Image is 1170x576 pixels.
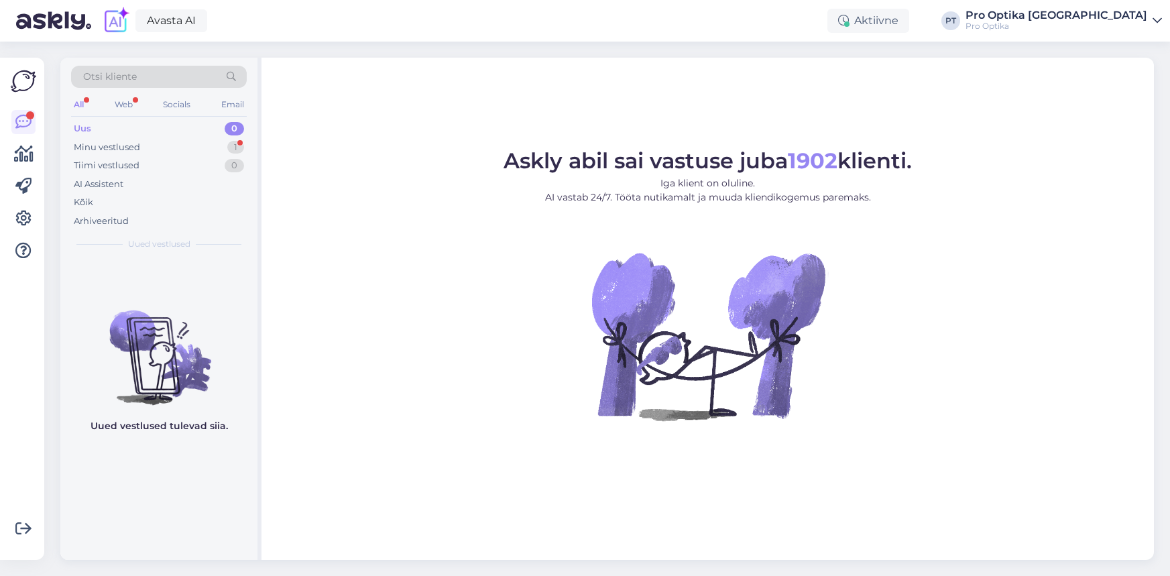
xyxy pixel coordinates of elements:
[102,7,130,35] img: explore-ai
[74,141,140,154] div: Minu vestlused
[74,178,123,191] div: AI Assistent
[225,122,244,135] div: 0
[504,148,912,174] span: Askly abil sai vastuse juba klienti.
[91,419,228,433] p: Uued vestlused tulevad siia.
[966,10,1147,21] div: Pro Optika [GEOGRAPHIC_DATA]
[112,96,135,113] div: Web
[74,196,93,209] div: Kõik
[160,96,193,113] div: Socials
[941,11,960,30] div: PT
[827,9,909,33] div: Aktiivne
[587,215,829,457] img: No Chat active
[966,10,1162,32] a: Pro Optika [GEOGRAPHIC_DATA]Pro Optika
[788,148,837,174] b: 1902
[74,215,129,228] div: Arhiveeritud
[225,159,244,172] div: 0
[60,286,257,407] img: No chats
[74,159,139,172] div: Tiimi vestlused
[11,68,36,94] img: Askly Logo
[83,70,137,84] span: Otsi kliente
[219,96,247,113] div: Email
[71,96,86,113] div: All
[135,9,207,32] a: Avasta AI
[74,122,91,135] div: Uus
[504,176,912,205] p: Iga klient on oluline. AI vastab 24/7. Tööta nutikamalt ja muuda kliendikogemus paremaks.
[128,238,190,250] span: Uued vestlused
[227,141,244,154] div: 1
[966,21,1147,32] div: Pro Optika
